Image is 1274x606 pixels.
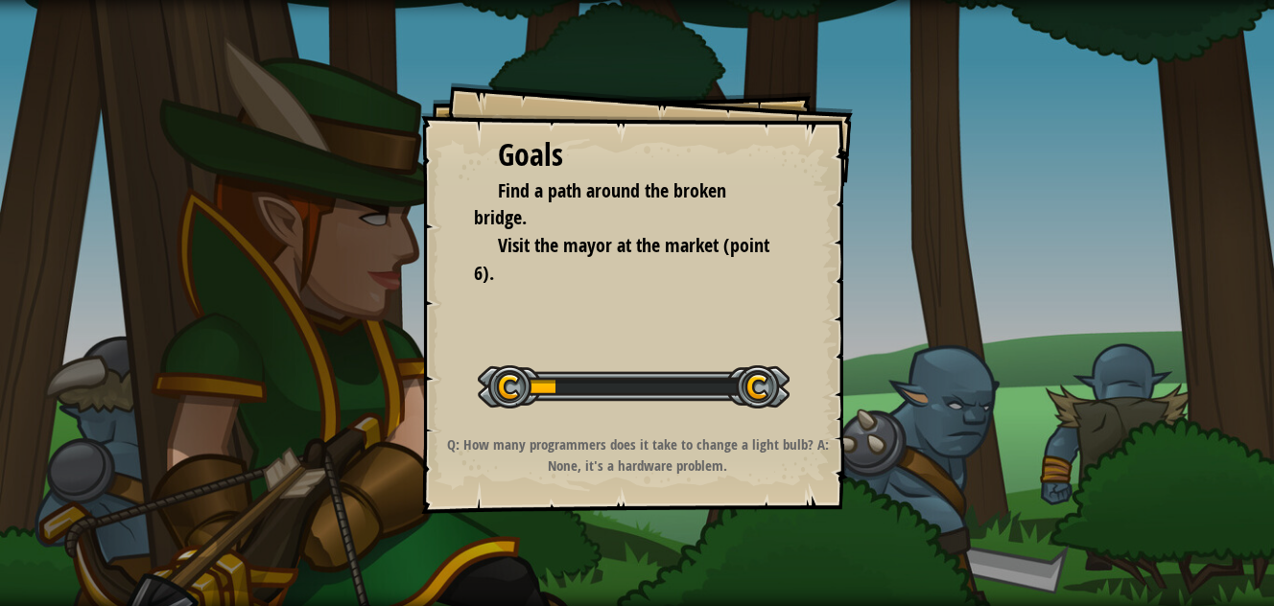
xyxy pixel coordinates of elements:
[474,177,771,232] li: Find a path around the broken bridge.
[447,434,829,475] strong: Q: How many programmers does it take to change a light bulb? A: None, it's a hardware problem.
[474,232,771,287] li: Visit the mayor at the market (point 6).
[474,232,769,286] span: Visit the mayor at the market (point 6).
[474,177,726,231] span: Find a path around the broken bridge.
[498,133,776,177] div: Goals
